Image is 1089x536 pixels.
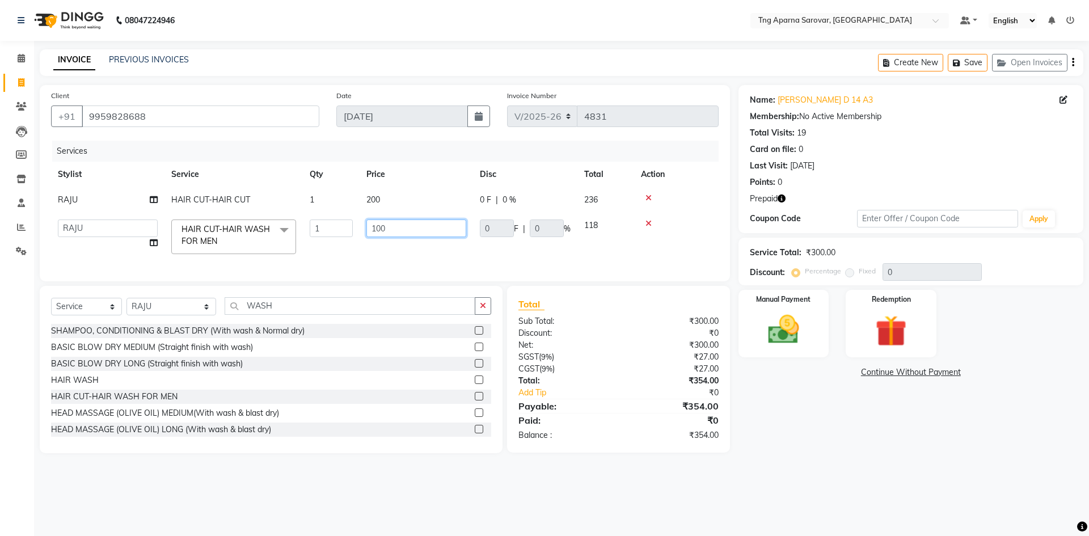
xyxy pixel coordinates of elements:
[618,375,727,387] div: ₹354.00
[366,195,380,205] span: 200
[510,387,636,399] a: Add Tip
[303,162,360,187] th: Qty
[878,54,943,71] button: Create New
[51,358,243,370] div: BASIC BLOW DRY LONG (Straight finish with wash)
[618,399,727,413] div: ₹354.00
[618,339,727,351] div: ₹300.00
[310,195,314,205] span: 1
[750,213,857,225] div: Coupon Code
[750,160,788,172] div: Last Visit:
[750,193,778,205] span: Prepaid
[510,429,618,441] div: Balance :
[51,162,164,187] th: Stylist
[542,364,552,373] span: 9%
[577,162,634,187] th: Total
[53,50,95,70] a: INVOICE
[948,54,987,71] button: Save
[510,413,618,427] div: Paid:
[51,105,83,127] button: +91
[790,160,814,172] div: [DATE]
[480,194,491,206] span: 0 F
[564,223,571,235] span: %
[510,363,618,375] div: ( )
[109,54,189,65] a: PREVIOUS INVOICES
[518,352,539,362] span: SGST
[799,144,803,155] div: 0
[29,5,107,36] img: logo
[523,223,525,235] span: |
[618,327,727,339] div: ₹0
[750,111,799,123] div: Membership:
[750,127,795,139] div: Total Visits:
[51,407,279,419] div: HEAD MASSAGE (OLIVE OIL) MEDIUM(With wash & blast dry)
[473,162,577,187] th: Disc
[778,176,782,188] div: 0
[360,162,473,187] th: Price
[510,375,618,387] div: Total:
[51,341,253,353] div: BASIC BLOW DRY MEDIUM (Straight finish with wash)
[750,267,785,278] div: Discount:
[51,391,178,403] div: HAIR CUT-HAIR WASH FOR MEN
[750,247,801,259] div: Service Total:
[171,195,250,205] span: HAIR CUT-HAIR CUT
[750,94,775,106] div: Name:
[756,294,811,305] label: Manual Payment
[496,194,498,206] span: |
[518,298,544,310] span: Total
[741,366,1081,378] a: Continue Without Payment
[51,91,69,101] label: Client
[510,327,618,339] div: Discount:
[1023,210,1055,227] button: Apply
[750,176,775,188] div: Points:
[634,162,719,187] th: Action
[164,162,303,187] th: Service
[510,315,618,327] div: Sub Total:
[866,311,917,351] img: _gift.svg
[518,364,539,374] span: CGST
[872,294,911,305] label: Redemption
[778,94,873,106] a: [PERSON_NAME] D 14 A3
[51,374,99,386] div: HAIR WASH
[51,325,305,337] div: SHAMPOO, CONDITIONING & BLAST DRY (With wash & Normal dry)
[514,223,518,235] span: F
[541,352,552,361] span: 9%
[82,105,319,127] input: Search by Name/Mobile/Email/Code
[503,194,516,206] span: 0 %
[806,247,835,259] div: ₹300.00
[758,311,809,348] img: _cash.svg
[584,195,598,205] span: 236
[857,210,1018,227] input: Enter Offer / Coupon Code
[125,5,175,36] b: 08047224946
[51,424,271,436] div: HEAD MASSAGE (OLIVE OIL) LONG (With wash & blast dry)
[797,127,806,139] div: 19
[636,387,727,399] div: ₹0
[52,141,727,162] div: Services
[510,399,618,413] div: Payable:
[859,266,876,276] label: Fixed
[584,220,598,230] span: 118
[618,429,727,441] div: ₹354.00
[225,297,475,315] input: Search or Scan
[805,266,841,276] label: Percentage
[750,111,1072,123] div: No Active Membership
[217,236,222,246] a: x
[618,315,727,327] div: ₹300.00
[618,363,727,375] div: ₹27.00
[58,195,78,205] span: RAJU
[750,144,796,155] div: Card on file:
[510,351,618,363] div: ( )
[618,413,727,427] div: ₹0
[507,91,556,101] label: Invoice Number
[992,54,1067,71] button: Open Invoices
[336,91,352,101] label: Date
[510,339,618,351] div: Net:
[618,351,727,363] div: ₹27.00
[181,224,270,246] span: HAIR CUT-HAIR WASH FOR MEN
